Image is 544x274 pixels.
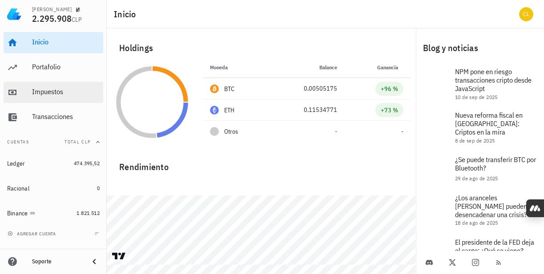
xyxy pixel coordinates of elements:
[32,12,72,24] span: 2.295.908
[381,84,398,93] div: +96 %
[5,229,60,238] button: agregar cuenta
[32,6,72,13] div: [PERSON_NAME]
[203,57,269,78] th: Moneda
[112,34,411,62] div: Holdings
[224,127,238,136] span: Otros
[455,155,536,172] span: ¿Se puede transferir BTC por Bluetooth?
[455,238,534,255] span: El presidente de la FED deja el cargo: ¿Qué se viene?
[9,231,56,237] span: agregar cuenta
[111,252,127,260] a: Charting by TradingView
[455,94,498,100] span: 10 de sep de 2025
[7,210,28,217] div: Binance
[77,210,100,216] span: 1.821.512
[210,84,219,93] div: BTC-icon
[4,32,103,53] a: Inicio
[74,160,100,167] span: 474.395,52
[455,193,527,219] span: ¿Los aranceles [PERSON_NAME] pueden desencadenar una crisis?
[4,153,103,174] a: Ledger 474.395,52
[416,34,544,62] div: Blog y noticias
[269,57,344,78] th: Balance
[381,106,398,115] div: +73 %
[4,178,103,199] a: Racional 0
[32,38,100,46] div: Inicio
[416,149,544,188] a: ¿Se puede transferir BTC por Bluetooth? 29 de ago de 2025
[416,232,544,271] a: El presidente de la FED deja el cargo: ¿Qué se viene?
[455,137,495,144] span: 8 de sep de 2025
[7,7,21,21] img: LedgiFi
[519,7,533,21] div: avatar
[416,106,544,149] a: Nueva reforma fiscal en [GEOGRAPHIC_DATA]: Criptos en la mira 8 de sep de 2025
[210,106,219,115] div: ETH-icon
[377,64,403,71] span: Ganancia
[224,106,235,115] div: ETH
[335,127,337,135] span: -
[276,84,337,93] div: 0,00505175
[7,160,25,167] div: Ledger
[4,82,103,103] a: Impuestos
[7,185,29,192] div: Racional
[416,188,544,232] a: ¿Los aranceles [PERSON_NAME] pueden desencadenar una crisis? 18 de ago de 2025
[4,107,103,128] a: Transacciones
[224,84,235,93] div: BTC
[4,57,103,78] a: Portafolio
[72,16,82,24] span: CLP
[32,63,100,71] div: Portafolio
[32,112,100,121] div: Transacciones
[455,175,498,182] span: 29 de ago de 2025
[97,185,100,191] span: 0
[276,105,337,115] div: 0,11534771
[416,62,544,106] a: NPM pone en riesgo transacciones cripto desde JavaScript 10 de sep de 2025
[4,203,103,224] a: Binance 1.821.512
[455,219,498,226] span: 18 de ago de 2025
[64,139,91,145] span: Total CLP
[455,111,523,136] span: Nueva reforma fiscal en [GEOGRAPHIC_DATA]: Criptos en la mira
[32,258,82,265] div: Soporte
[4,131,103,153] button: CuentasTotal CLP
[455,67,532,93] span: NPM pone en riesgo transacciones cripto desde JavaScript
[112,153,411,174] div: Rendimiento
[32,87,100,96] div: Impuestos
[114,7,140,21] h1: Inicio
[401,127,403,135] span: -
